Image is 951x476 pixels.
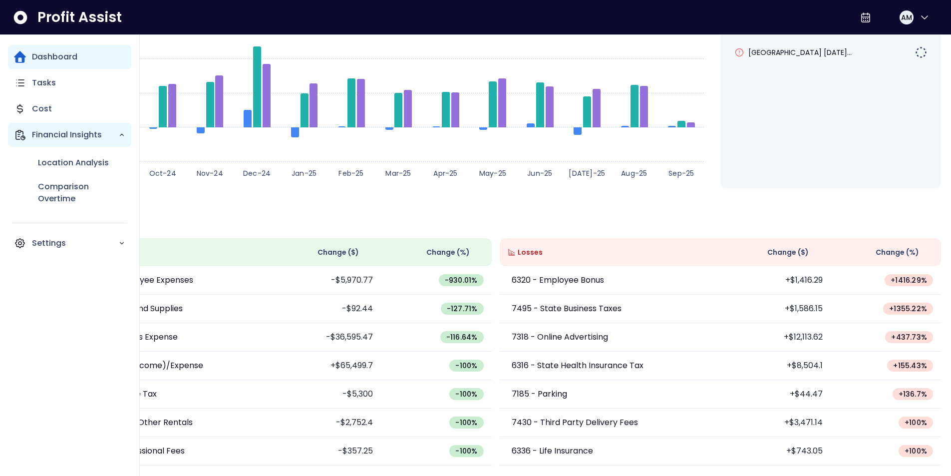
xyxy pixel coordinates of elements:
td: +$3,471.14 [720,409,831,437]
span: -116.64 % [446,332,478,342]
span: -100 % [455,361,477,371]
text: Mar-25 [385,168,411,178]
td: +$1,416.29 [720,266,831,295]
span: -127.71 % [447,304,478,314]
p: Financial Insights [32,129,118,141]
p: Cost [32,103,52,115]
p: Comparison Overtime [38,181,125,205]
text: Sep-25 [668,168,694,178]
span: + 100 % [905,446,927,456]
span: -100 % [455,418,477,428]
p: 7495 - State Business Taxes [512,303,622,315]
p: 7430 - Third Party Delivery Fees [512,417,638,429]
p: Settings [32,237,118,249]
td: +$12,113.62 [720,323,831,352]
td: -$92.44 [271,295,381,323]
text: Jun-25 [527,168,552,178]
text: Dec-24 [243,168,271,178]
span: Change ( $ ) [317,247,359,258]
span: Change (%) [876,247,919,258]
text: Feb-25 [338,168,363,178]
span: AM [901,12,912,22]
span: -100 % [455,389,477,399]
td: -$36,595.47 [271,323,381,352]
td: -$357.25 [271,437,381,466]
span: + 136.7 % [899,389,927,399]
span: Profit Assist [37,8,122,26]
span: + 100 % [905,418,927,428]
p: Location Analysis [38,157,109,169]
text: [DATE]-25 [569,168,605,178]
text: Aug-25 [621,168,647,178]
text: Apr-25 [433,168,457,178]
p: 6320 - Employee Bonus [512,274,604,286]
span: -930.01 % [445,275,478,285]
td: +$1,586.15 [720,295,831,323]
td: +$743.05 [720,437,831,466]
span: + 437.73 % [891,332,927,342]
td: -$2,752.4 [271,409,381,437]
td: -$5,300 [271,380,381,409]
p: 6336 - Life Insurance [512,445,593,457]
td: +$44.47 [720,380,831,409]
text: Nov-24 [197,168,223,178]
span: Losses [518,247,543,258]
span: Change (%) [426,247,470,258]
td: +$65,499.7 [271,352,381,380]
span: + 155.43 % [893,361,927,371]
p: 7185 - Parking [512,388,567,400]
p: Dashboard [32,51,77,63]
text: May-25 [479,168,506,178]
span: [GEOGRAPHIC_DATA] [DATE]... [748,47,852,57]
span: -100 % [455,446,477,456]
td: -$5,970.77 [271,266,381,295]
span: + 1355.22 % [889,304,927,314]
span: Change ( $ ) [767,247,809,258]
p: 7318 - Online Advertising [512,331,608,343]
img: Not yet Started [915,46,927,58]
span: + 1416.29 % [891,275,927,285]
p: Tasks [32,77,56,89]
text: Jan-25 [292,168,317,178]
p: 6316 - State Health Insurance Tax [512,360,643,372]
p: Wins & Losses [50,216,941,226]
text: Oct-24 [149,168,176,178]
td: +$8,504.1 [720,352,831,380]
